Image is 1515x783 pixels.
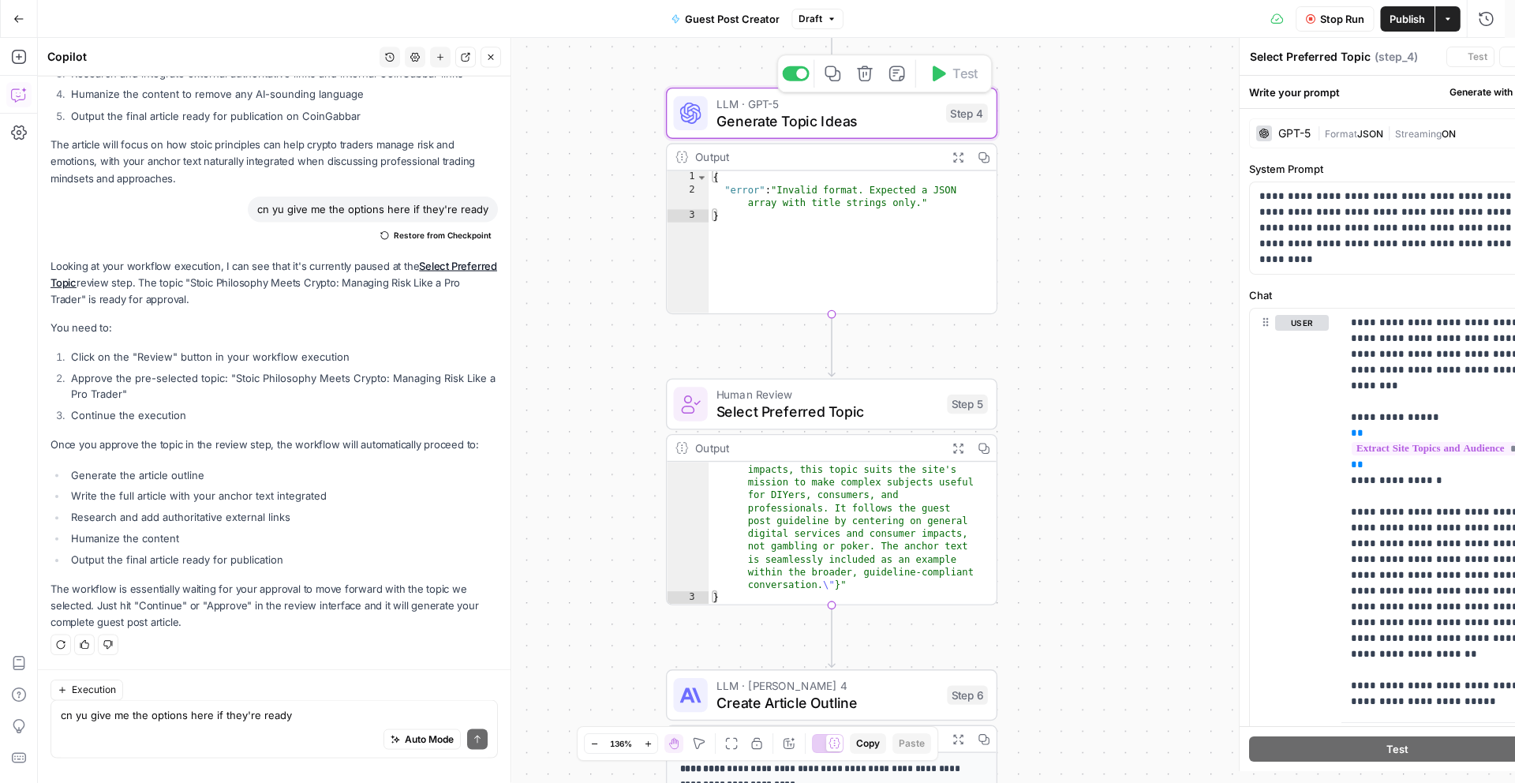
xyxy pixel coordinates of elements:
[799,12,822,26] span: Draft
[1317,125,1325,140] span: |
[610,737,632,750] span: 136%
[667,591,709,604] div: 3
[899,736,925,751] span: Paste
[1325,128,1357,140] span: Format
[695,440,939,457] div: Output
[67,370,498,403] li: Approve the pre-selected topic: "Stoic Philosophy Meets Crypto: Managing Risk Like a Pro Trader"
[50,680,123,700] button: Execution
[50,580,498,631] p: The workflow is essentially waiting for your approval to move forward with the topic we selected....
[374,226,498,245] button: Restore from Checkpoint
[666,88,997,314] div: LLM · GPT-5Generate Topic IdeasStep 4TestOutput{ "error":"Invalid format. Expected a JSON array w...
[892,733,931,754] button: Paste
[666,378,997,605] div: Human ReviewSelect Preferred TopicStep 5Output impacts, this topic suits the site's mission to ma...
[716,386,939,403] span: Human Review
[50,436,498,453] p: Once you approve the topic in the review step, the workflow will automatically proceed to:
[1442,128,1456,140] span: ON
[67,349,498,365] li: Click on the "Review" button in your workflow execution
[50,319,498,335] p: You need to:
[67,407,498,423] li: Continue the execution
[695,148,939,166] div: Output
[1320,11,1364,27] span: Stop Run
[685,11,779,27] span: Guest Post Creator
[67,552,498,568] li: Output the final article ready for publication
[716,401,939,422] span: Select Preferred Topic
[1468,50,1487,64] span: Test
[667,171,709,184] div: 1
[1250,49,1371,65] textarea: Select Preferred Topic
[920,60,986,88] button: Test
[716,110,938,131] span: Generate Topic Ideas
[946,103,988,122] div: Step 4
[1357,128,1383,140] span: JSON
[829,605,835,668] g: Edge from step_5 to step_6
[1380,6,1435,32] button: Publish
[67,466,498,482] li: Generate the article outline
[716,692,939,714] span: Create Article Outline
[383,729,461,750] button: Auto Mode
[696,171,708,184] span: Toggle code folding, rows 1 through 3
[67,488,498,504] li: Write the full article with your anchor text integrated
[667,184,709,210] div: 2
[791,9,844,29] button: Draft
[248,197,498,222] div: cn yu give me the options here if they're ready
[695,730,939,747] div: Output
[947,685,987,704] div: Step 6
[947,395,987,414] div: Step 5
[850,733,886,754] button: Copy
[1375,49,1418,65] span: ( step_4 )
[50,137,498,187] p: The article will focus on how stoic principles can help crypto traders manage risk and emotions, ...
[67,65,498,81] li: Research and integrate external authoritative links and internal CoinGabbar links
[1386,741,1408,757] span: Test
[1296,6,1374,32] button: Stop Run
[1250,309,1329,754] div: user
[667,209,709,222] div: 3
[1446,47,1494,67] button: Test
[50,260,497,290] a: Select Preferred Topic
[394,229,492,242] span: Restore from Checkpoint
[72,684,116,698] span: Execution
[50,258,498,309] p: Looking at your workflow execution, I can see that it's currently paused at the review step. The ...
[1383,125,1395,140] span: |
[405,732,454,747] span: Auto Mode
[829,314,835,377] g: Edge from step_4 to step_5
[67,86,498,102] li: Humanize the content to remove any AI-sounding language
[1278,128,1311,139] div: GPT-5
[47,49,375,65] div: Copilot
[716,95,938,112] span: LLM · GPT-5
[716,677,939,695] span: LLM · [PERSON_NAME] 4
[1395,128,1442,140] span: Streaming
[67,107,498,123] li: Output the final article ready for publication on CoinGabbar
[67,530,498,546] li: Humanize the content
[67,509,498,525] li: Research and add authoritative external links
[856,736,880,751] span: Copy
[952,64,978,83] span: Test
[661,6,788,32] button: Guest Post Creator
[1390,11,1425,27] span: Publish
[1275,315,1329,331] button: user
